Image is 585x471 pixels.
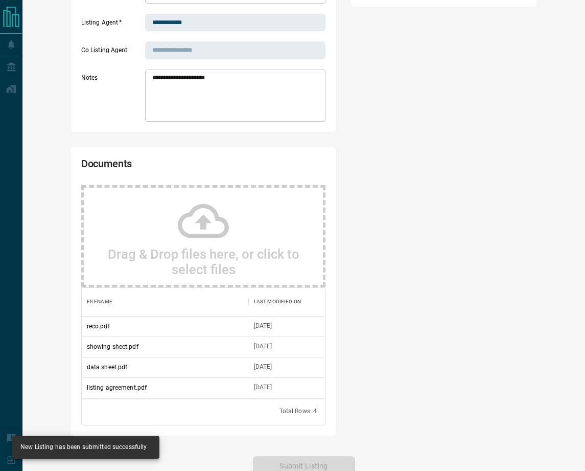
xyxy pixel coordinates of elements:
[254,322,272,330] div: Sep 14, 2025
[94,246,313,277] h2: Drag & Drop files here, or click to select files
[87,342,138,351] p: showing sheet.pdf
[81,158,228,175] h2: Documents
[254,287,301,316] div: Last Modified On
[87,363,128,372] p: data sheet.pdf
[87,287,112,316] div: Filename
[87,322,110,331] p: reco.pdf
[254,383,272,392] div: Sep 14, 2025
[254,363,272,371] div: Sep 14, 2025
[81,18,143,32] label: Listing Agent
[81,185,326,287] div: Drag & Drop files here, or click to select files
[279,407,317,416] div: Total Rows: 4
[82,287,249,316] div: Filename
[81,46,143,59] label: Co Listing Agent
[20,439,147,456] div: New Listing has been submitted successfully
[81,74,143,122] label: Notes
[254,342,272,351] div: Sep 14, 2025
[249,287,325,316] div: Last Modified On
[87,383,147,392] p: listing agreement.pdf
